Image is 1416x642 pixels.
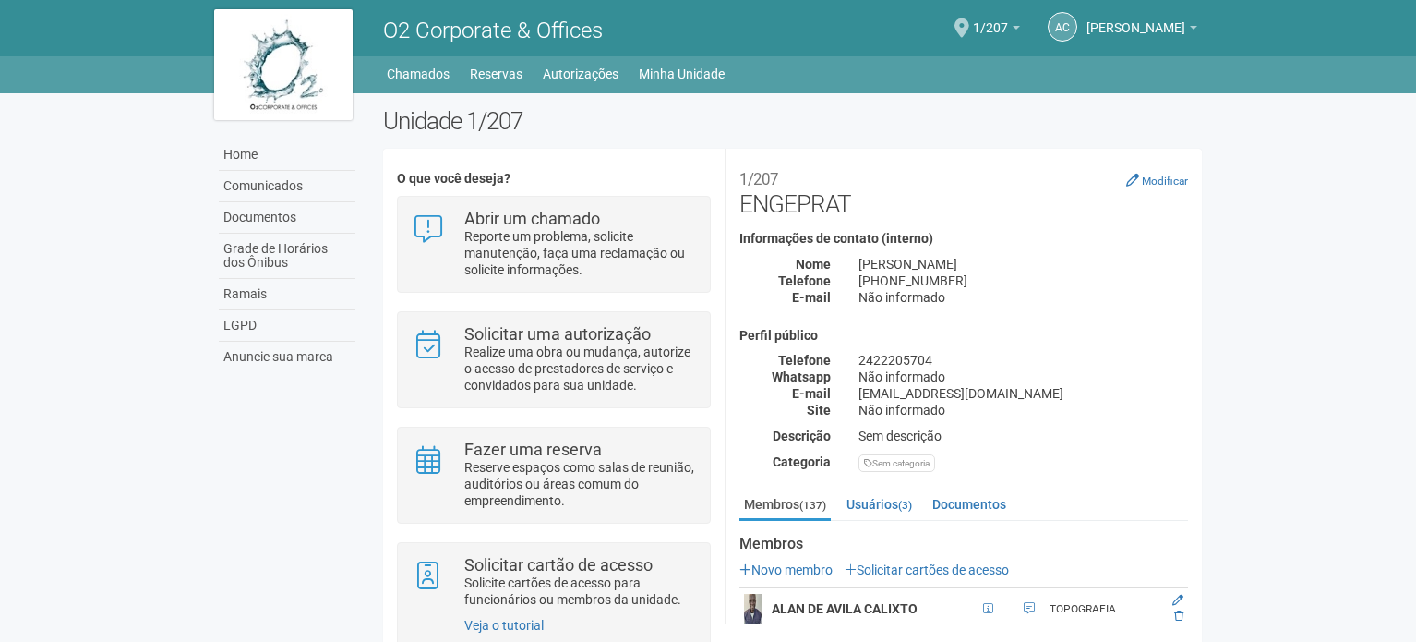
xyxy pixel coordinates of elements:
[219,342,355,372] a: Anuncie sua marca
[543,61,618,87] a: Autorizações
[1126,173,1188,188] a: Modificar
[773,454,831,469] strong: Categoria
[639,61,725,87] a: Minha Unidade
[383,18,603,43] span: O2 Corporate & Offices
[845,369,1202,385] div: Não informado
[1086,3,1185,35] span: Andréa Cunha
[464,459,696,509] p: Reserve espaços como salas de reunião, auditórios ou áreas comum do empreendimento.
[470,61,522,87] a: Reservas
[1086,23,1197,38] a: [PERSON_NAME]
[219,310,355,342] a: LGPD
[739,170,778,188] small: 1/207
[799,499,826,512] small: (137)
[739,491,831,521] a: Membros(137)
[1048,12,1077,42] a: AC
[744,594,762,624] img: user.png
[383,107,1202,135] h2: Unidade 1/207
[772,601,918,616] strong: ALAN DE AVILA CALIXTO
[845,428,1202,444] div: Sem descrição
[898,499,912,512] small: (3)
[464,555,653,575] strong: Solicitar cartão de acesso
[219,202,355,234] a: Documentos
[858,454,935,472] div: Sem categoria
[845,289,1202,306] div: Não informado
[412,211,695,278] a: Abrir um chamado Reporte um problema, solicite manutenção, faça uma reclamação ou solicite inform...
[845,352,1202,369] div: 2422205704
[464,575,696,608] p: Solicite cartões de acesso para funcionários ou membros da unidade.
[796,257,831,272] strong: Nome
[845,385,1202,402] div: [EMAIL_ADDRESS][DOMAIN_NAME]
[928,491,1011,518] a: Documentos
[739,232,1188,246] h4: Informações de contato (interno)
[845,563,1009,577] a: Solicitar cartões de acesso
[739,536,1188,552] strong: Membros
[792,290,831,305] strong: E-mail
[739,329,1188,343] h4: Perfil público
[772,369,831,384] strong: Whatsapp
[464,324,651,344] strong: Solicitar uma autorização
[1142,175,1188,188] small: Modificar
[973,3,1008,35] span: 1/207
[397,172,710,186] h4: O que você deseja?
[464,344,696,394] p: Realize uma obra ou mudança, autorize o acesso de prestadores de serviço e convidados para sua un...
[1172,594,1183,607] a: Editar membro
[845,256,1202,273] div: [PERSON_NAME]
[219,279,355,310] a: Ramais
[739,163,1188,218] h2: ENGEPRAT
[464,618,544,633] a: Veja o tutorial
[464,440,602,459] strong: Fazer uma reserva
[219,234,355,279] a: Grade de Horários dos Ônibus
[412,326,695,394] a: Solicitar uma autorização Realize uma obra ou mudança, autorize o acesso de prestadores de serviç...
[464,228,696,278] p: Reporte um problema, solicite manutenção, faça uma reclamação ou solicite informações.
[412,557,695,608] a: Solicitar cartão de acesso Solicite cartões de acesso para funcionários ou membros da unidade.
[739,563,833,577] a: Novo membro
[842,491,917,518] a: Usuários(3)
[773,429,831,443] strong: Descrição
[214,9,353,120] img: logo.jpg
[807,403,831,418] strong: Site
[778,273,831,288] strong: Telefone
[973,23,1020,38] a: 1/207
[845,402,1202,418] div: Não informado
[387,61,450,87] a: Chamados
[1050,601,1163,617] div: TOPOGRAFIA
[219,139,355,171] a: Home
[219,171,355,202] a: Comunicados
[1174,610,1183,623] a: Excluir membro
[792,386,831,401] strong: E-mail
[412,442,695,509] a: Fazer uma reserva Reserve espaços como salas de reunião, auditórios ou áreas comum do empreendime...
[778,353,831,368] strong: Telefone
[845,273,1202,289] div: [PHONE_NUMBER]
[464,209,600,228] strong: Abrir um chamado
